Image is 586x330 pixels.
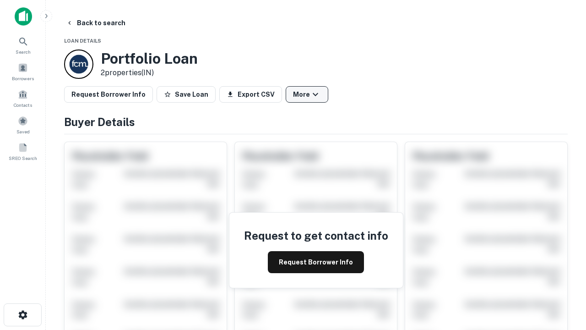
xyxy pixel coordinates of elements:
[14,101,32,109] span: Contacts
[16,128,30,135] span: Saved
[219,86,282,103] button: Export CSV
[9,154,37,162] span: SREO Search
[540,227,586,271] iframe: Chat Widget
[101,67,198,78] p: 2 properties (IN)
[101,50,198,67] h3: Portfolio Loan
[15,7,32,26] img: capitalize-icon.png
[3,33,43,57] a: Search
[286,86,328,103] button: More
[16,48,31,55] span: Search
[244,227,388,244] h4: Request to get contact info
[62,15,129,31] button: Back to search
[3,59,43,84] a: Borrowers
[64,38,101,44] span: Loan Details
[268,251,364,273] button: Request Borrower Info
[64,114,568,130] h4: Buyer Details
[12,75,34,82] span: Borrowers
[3,112,43,137] a: Saved
[64,86,153,103] button: Request Borrower Info
[3,139,43,164] a: SREO Search
[3,86,43,110] a: Contacts
[157,86,216,103] button: Save Loan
